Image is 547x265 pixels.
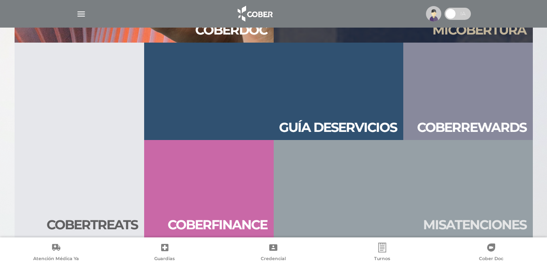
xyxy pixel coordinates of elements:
[403,43,533,140] a: Coberrewards
[195,22,267,38] h2: Cober doc
[328,243,437,263] a: Turnos
[432,22,526,38] h2: Mi cober tura
[279,120,397,135] h2: Guía de servicios
[274,140,533,237] a: Misatenciones
[423,217,526,233] h2: Mis aten ciones
[233,4,276,24] img: logo_cober_home-white.png
[374,256,390,263] span: Turnos
[33,256,79,263] span: Atención Médica Ya
[76,9,86,19] img: Cober_menu-lines-white.svg
[154,256,175,263] span: Guardias
[219,243,328,263] a: Credencial
[111,243,219,263] a: Guardias
[417,120,526,135] h2: Cober rewa rds
[436,243,545,263] a: Cober Doc
[479,256,503,263] span: Cober Doc
[261,256,286,263] span: Credencial
[47,217,138,233] h2: Cober treats
[144,43,403,140] a: Guía deservicios
[2,243,111,263] a: Atención Médica Ya
[426,6,441,22] img: profile-placeholder.svg
[144,140,274,237] a: Coberfinance
[15,43,144,237] a: Cobertreats
[168,217,267,233] h2: Cober finan ce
